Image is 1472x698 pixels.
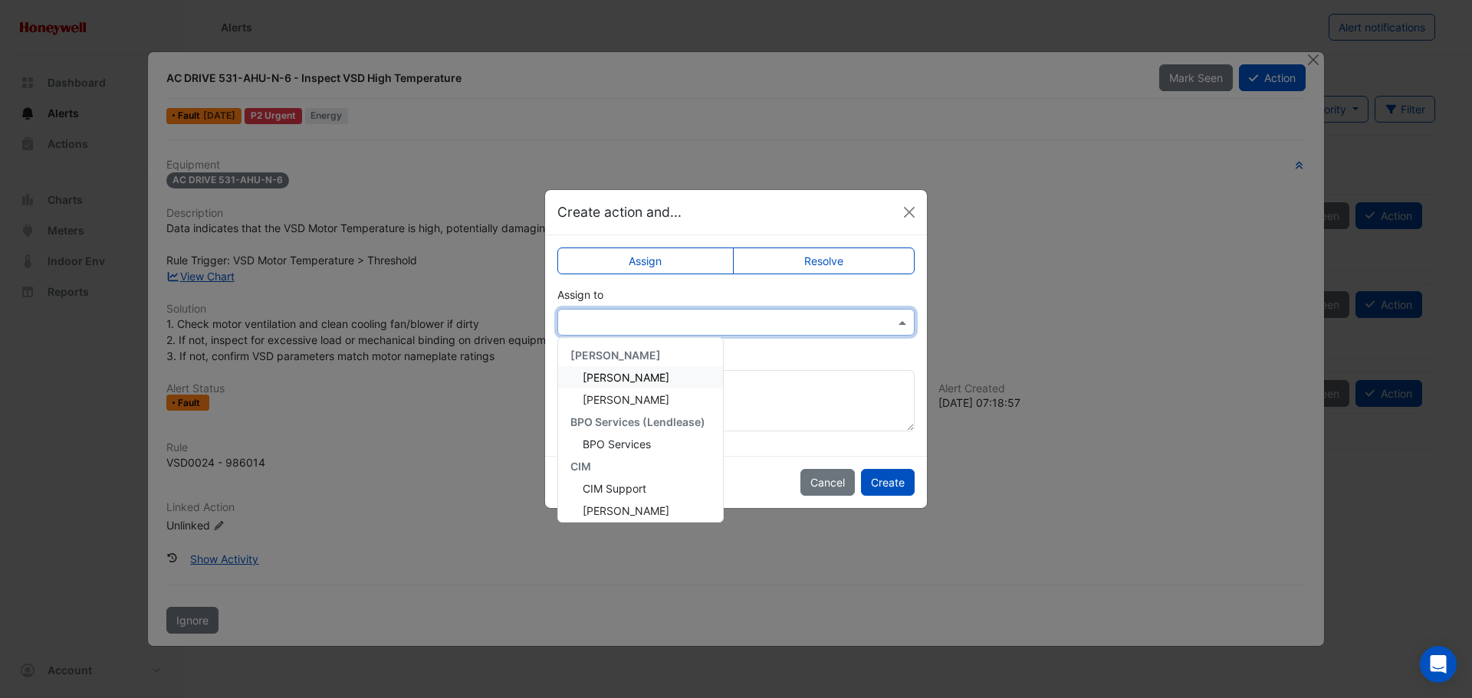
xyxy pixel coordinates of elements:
label: Assign [557,247,734,274]
span: BPO Services (Lendlease) [570,415,705,428]
label: Assign to [557,287,603,303]
label: Resolve [733,247,915,274]
div: Open Intercom Messenger [1420,646,1457,683]
h5: Create action and... [557,202,682,222]
button: Close [898,201,921,224]
span: CIM Support [583,482,646,495]
span: [PERSON_NAME] [583,371,669,384]
ng-dropdown-panel: Options list [557,337,724,523]
button: Cancel [800,469,855,496]
button: Create [861,469,915,496]
span: CIM [570,460,591,473]
span: [PERSON_NAME] [583,504,669,517]
span: [PERSON_NAME] [570,349,661,362]
span: [PERSON_NAME] [583,393,669,406]
span: BPO Services [583,437,651,451]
